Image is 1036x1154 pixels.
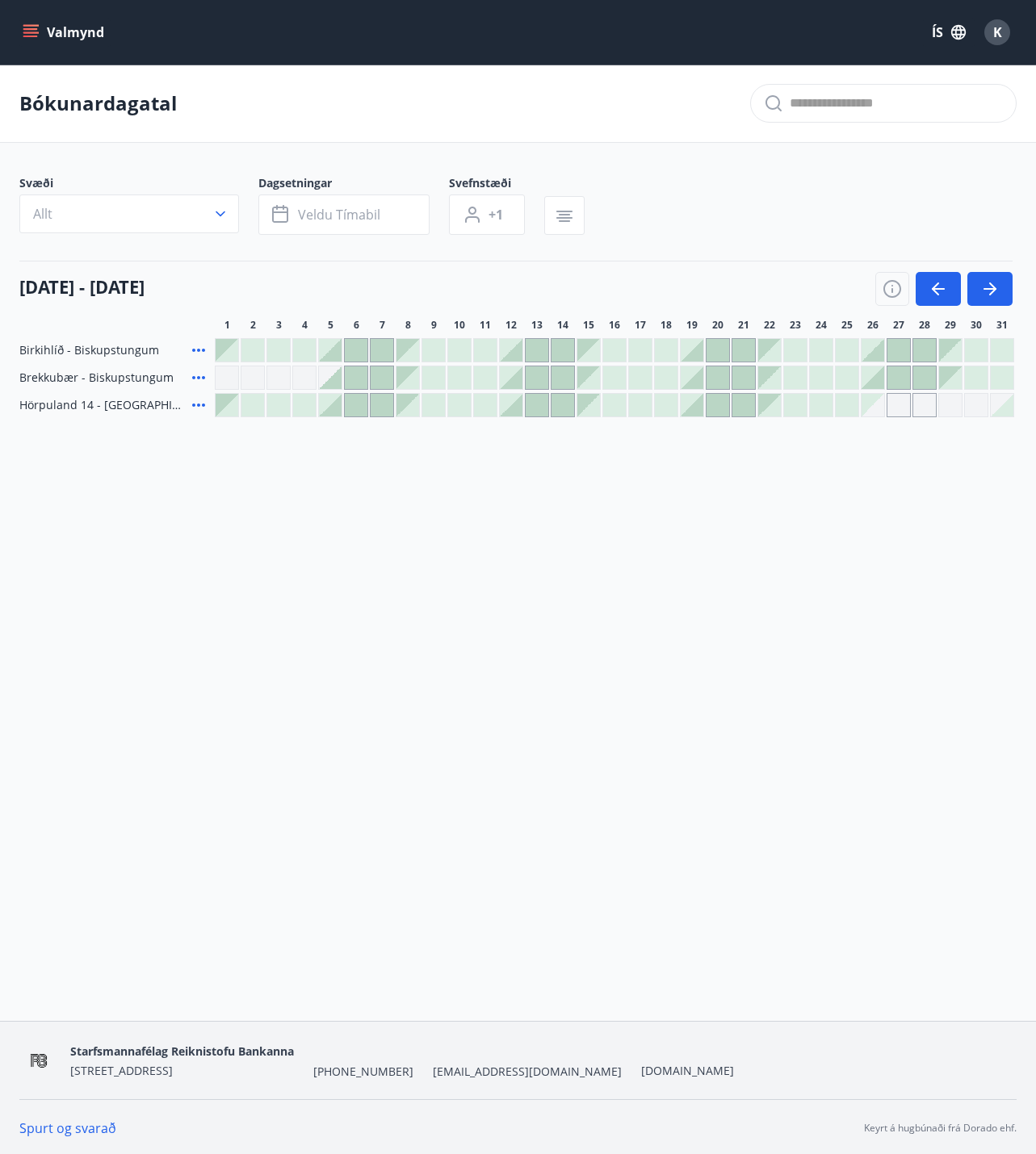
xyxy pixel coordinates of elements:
[738,319,749,332] span: 21
[912,393,937,417] div: Gráir dagar eru ekki bókanlegir
[19,90,177,117] p: Bókunardagatal
[302,319,308,332] span: 4
[380,319,385,332] span: 7
[938,393,963,417] div: Gráir dagar eru ekki bókanlegir
[266,366,291,390] div: Gráir dagar eru ekki bókanlegir
[33,205,52,223] span: Allt
[841,319,853,332] span: 25
[215,366,239,390] div: Gráir dagar eru ekki bókanlegir
[945,319,956,332] span: 29
[861,393,885,417] div: Gráir dagar eru ekki bókanlegir
[328,319,333,332] span: 5
[433,1064,622,1080] span: [EMAIL_ADDRESS][DOMAIN_NAME]
[449,175,544,194] span: Svefnstæði
[224,319,230,332] span: 1
[19,18,111,47] button: menu
[686,319,698,332] span: 19
[790,319,801,332] span: 23
[258,194,430,235] button: Veldu tímabil
[893,319,904,332] span: 27
[480,319,491,332] span: 11
[19,194,239,233] button: Allt
[489,206,503,224] span: +1
[449,194,525,235] button: +1
[19,342,159,358] span: Birkihlíð - Biskupstungum
[19,1043,57,1078] img: OV1EhlUOk1MBP6hKKUJbuONPgxBdnInkXmzMisYS.png
[964,393,988,417] div: Gráir dagar eru ekki bókanlegir
[978,13,1017,52] button: K
[531,319,543,332] span: 13
[887,393,911,417] div: Gráir dagar eru ekki bókanlegir
[454,319,465,332] span: 10
[70,1063,173,1078] span: [STREET_ADDRESS]
[241,366,265,390] div: Gráir dagar eru ekki bókanlegir
[19,1119,116,1137] a: Spurt og svarað
[996,319,1008,332] span: 31
[867,319,879,332] span: 26
[70,1043,294,1059] span: Starfsmannafélag Reiknistofu Bankanna
[19,175,258,194] span: Svæði
[313,1064,413,1080] span: [PHONE_NUMBER]
[258,175,449,194] span: Dagsetningar
[354,319,359,332] span: 6
[816,319,827,332] span: 24
[557,319,568,332] span: 14
[641,1063,734,1078] a: [DOMAIN_NAME]
[431,319,437,332] span: 9
[609,319,620,332] span: 16
[298,206,380,224] span: Veldu tímabil
[764,319,775,332] span: 22
[19,370,174,386] span: Brekkubær - Biskupstungum
[405,319,411,332] span: 8
[635,319,646,332] span: 17
[864,1121,1017,1135] p: Keyrt á hugbúnaði frá Dorado ehf.
[583,319,594,332] span: 15
[971,319,982,332] span: 30
[993,23,1002,41] span: K
[292,366,317,390] div: Gráir dagar eru ekki bókanlegir
[19,274,145,299] h4: [DATE] - [DATE]
[923,18,975,47] button: ÍS
[250,319,256,332] span: 2
[712,319,724,332] span: 20
[276,319,282,332] span: 3
[19,397,186,413] span: Hörpuland 14 - [GEOGRAPHIC_DATA]
[661,319,672,332] span: 18
[919,319,930,332] span: 28
[505,319,517,332] span: 12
